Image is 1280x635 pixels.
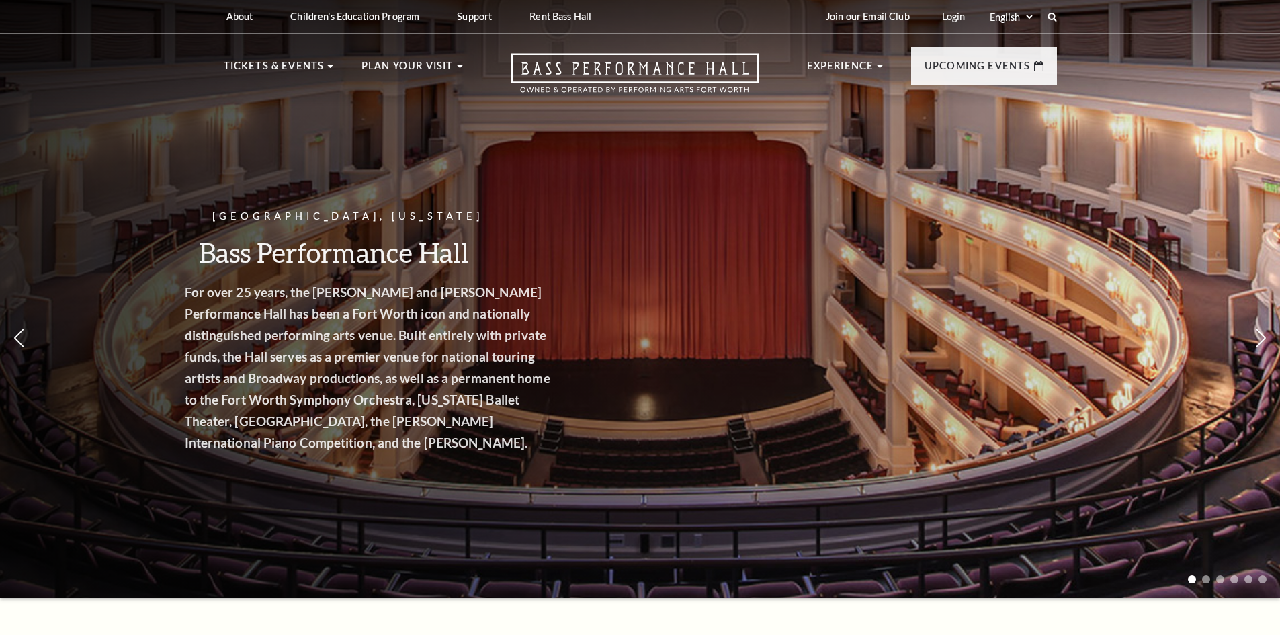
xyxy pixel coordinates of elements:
[457,11,492,22] p: Support
[218,208,588,225] p: [GEOGRAPHIC_DATA], [US_STATE]
[218,284,584,450] strong: For over 25 years, the [PERSON_NAME] and [PERSON_NAME] Performance Hall has been a Fort Worth ico...
[987,11,1035,24] select: Select:
[290,11,419,22] p: Children's Education Program
[807,58,874,82] p: Experience
[224,58,325,82] p: Tickets & Events
[361,58,454,82] p: Plan Your Visit
[925,58,1031,82] p: Upcoming Events
[226,11,253,22] p: About
[218,235,588,269] h3: Bass Performance Hall
[529,11,591,22] p: Rent Bass Hall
